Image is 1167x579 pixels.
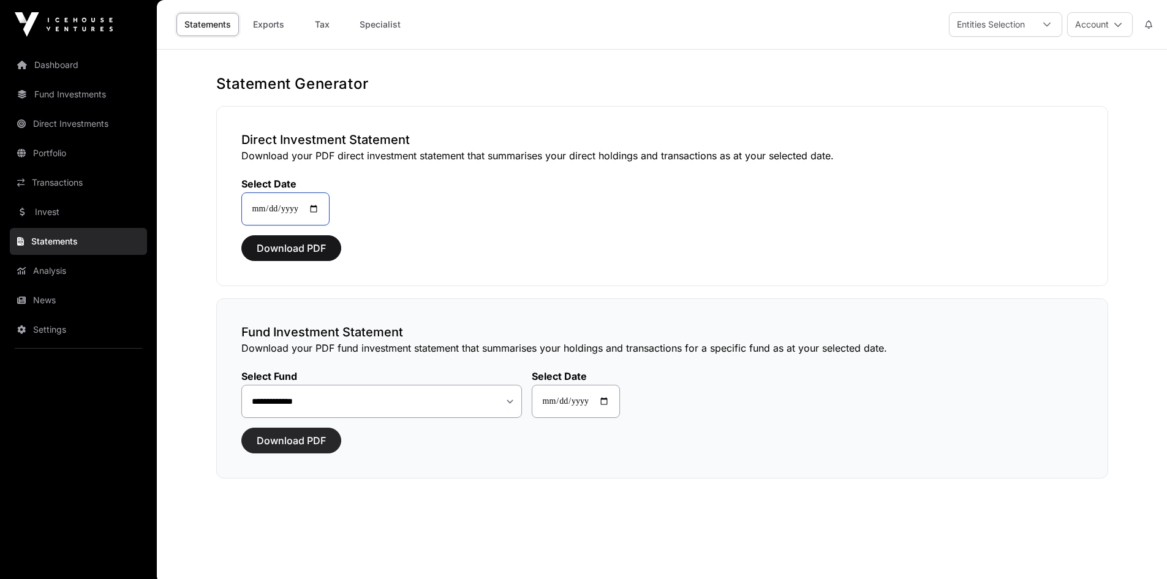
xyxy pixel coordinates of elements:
button: Account [1067,12,1133,37]
span: Download PDF [257,241,326,255]
button: Download PDF [241,428,341,453]
label: Select Date [532,370,620,382]
a: Specialist [352,13,409,36]
span: Download PDF [257,433,326,448]
a: Settings [10,316,147,343]
p: Download your PDF fund investment statement that summarises your holdings and transactions for a ... [241,341,1083,355]
label: Select Date [241,178,330,190]
label: Select Fund [241,370,522,382]
a: Invest [10,199,147,225]
a: Statements [10,228,147,255]
h1: Statement Generator [216,74,1108,94]
a: Download PDF [241,440,341,452]
iframe: Chat Widget [1106,520,1167,579]
a: Portfolio [10,140,147,167]
a: News [10,287,147,314]
a: Download PDF [241,248,341,260]
a: Exports [244,13,293,36]
a: Analysis [10,257,147,284]
p: Download your PDF direct investment statement that summarises your direct holdings and transactio... [241,148,1083,163]
a: Dashboard [10,51,147,78]
a: Fund Investments [10,81,147,108]
a: Statements [176,13,239,36]
img: Icehouse Ventures Logo [15,12,113,37]
h3: Direct Investment Statement [241,131,1083,148]
div: Entities Selection [950,13,1032,36]
a: Tax [298,13,347,36]
h3: Fund Investment Statement [241,324,1083,341]
button: Download PDF [241,235,341,261]
a: Direct Investments [10,110,147,137]
a: Transactions [10,169,147,196]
